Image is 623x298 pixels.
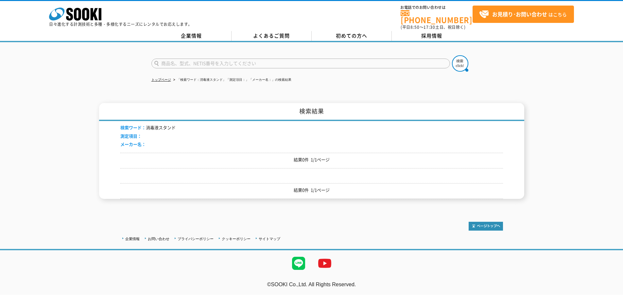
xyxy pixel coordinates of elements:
p: 結果0件 1/1ページ [120,187,503,194]
a: プライバシーポリシー [178,237,214,241]
h1: 検索結果 [99,103,524,121]
p: 結果0件 1/1ページ [120,156,503,163]
img: YouTube [312,250,338,276]
a: クッキーポリシー [222,237,251,241]
img: トップページへ [469,222,503,231]
a: サイトマップ [259,237,280,241]
span: 17:30 [424,24,435,30]
input: 商品名、型式、NETIS番号を入力してください [151,59,450,68]
span: はこちら [479,9,567,19]
a: 企業情報 [125,237,140,241]
a: 初めての方へ [312,31,392,41]
li: 消毒液スタンド [120,124,176,131]
a: よくあるご質問 [232,31,312,41]
p: 日々進化する計測技術と多種・多様化するニーズにレンタルでお応えします。 [49,22,192,26]
span: 初めての方へ [336,32,367,39]
li: 「検索ワード：消毒液スタンド」「測定項目：」「メーカー名：」の検索結果 [172,77,291,83]
img: LINE [286,250,312,276]
span: 測定項目： [120,133,142,139]
a: 企業情報 [151,31,232,41]
a: [PHONE_NUMBER] [401,10,473,24]
span: お電話でのお問い合わせは [401,6,473,9]
strong: お見積り･お問い合わせ [492,10,547,18]
span: メーカー名： [120,141,146,147]
span: 検索ワード： [120,124,146,131]
a: テストMail [598,288,623,294]
a: 採用情報 [392,31,472,41]
span: (平日 ～ 土日、祝日除く) [401,24,465,30]
a: お見積り･お問い合わせはこちら [473,6,574,23]
span: 8:50 [410,24,420,30]
a: トップページ [151,78,171,81]
img: btn_search.png [452,55,468,72]
a: お問い合わせ [148,237,169,241]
